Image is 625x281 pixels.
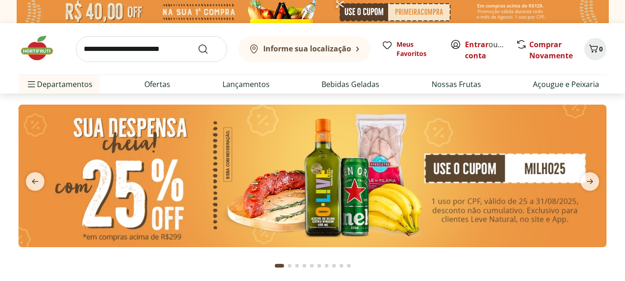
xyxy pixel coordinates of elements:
button: Go to page 3 from fs-carousel [293,255,301,277]
img: Hortifruti [19,34,65,62]
button: Go to page 8 from fs-carousel [330,255,338,277]
span: Meus Favoritos [396,40,439,58]
a: Lançamentos [223,79,270,90]
span: ou [465,39,506,61]
button: Go to page 5 from fs-carousel [308,255,316,277]
input: search [76,36,227,62]
button: Informe sua localização [238,36,371,62]
span: Departamentos [26,73,93,95]
button: Go to page 4 from fs-carousel [301,255,308,277]
button: Menu [26,73,37,95]
button: Go to page 9 from fs-carousel [338,255,345,277]
button: Go to page 2 from fs-carousel [286,255,293,277]
button: next [573,172,606,191]
a: Açougue e Peixaria [533,79,599,90]
button: Carrinho [584,38,606,60]
a: Comprar Novamente [529,39,573,61]
a: Ofertas [144,79,170,90]
b: Informe sua localização [263,44,351,54]
button: Go to page 10 from fs-carousel [345,255,353,277]
a: Criar conta [465,39,516,61]
img: cupom [19,105,606,247]
button: previous [19,172,52,191]
a: Bebidas Geladas [322,79,379,90]
a: Nossas Frutas [432,79,481,90]
button: Submit Search [198,44,220,55]
span: 0 [599,44,603,53]
button: Go to page 6 from fs-carousel [316,255,323,277]
button: Current page from fs-carousel [273,255,286,277]
a: Entrar [465,39,489,50]
a: Meus Favoritos [382,40,439,58]
button: Go to page 7 from fs-carousel [323,255,330,277]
